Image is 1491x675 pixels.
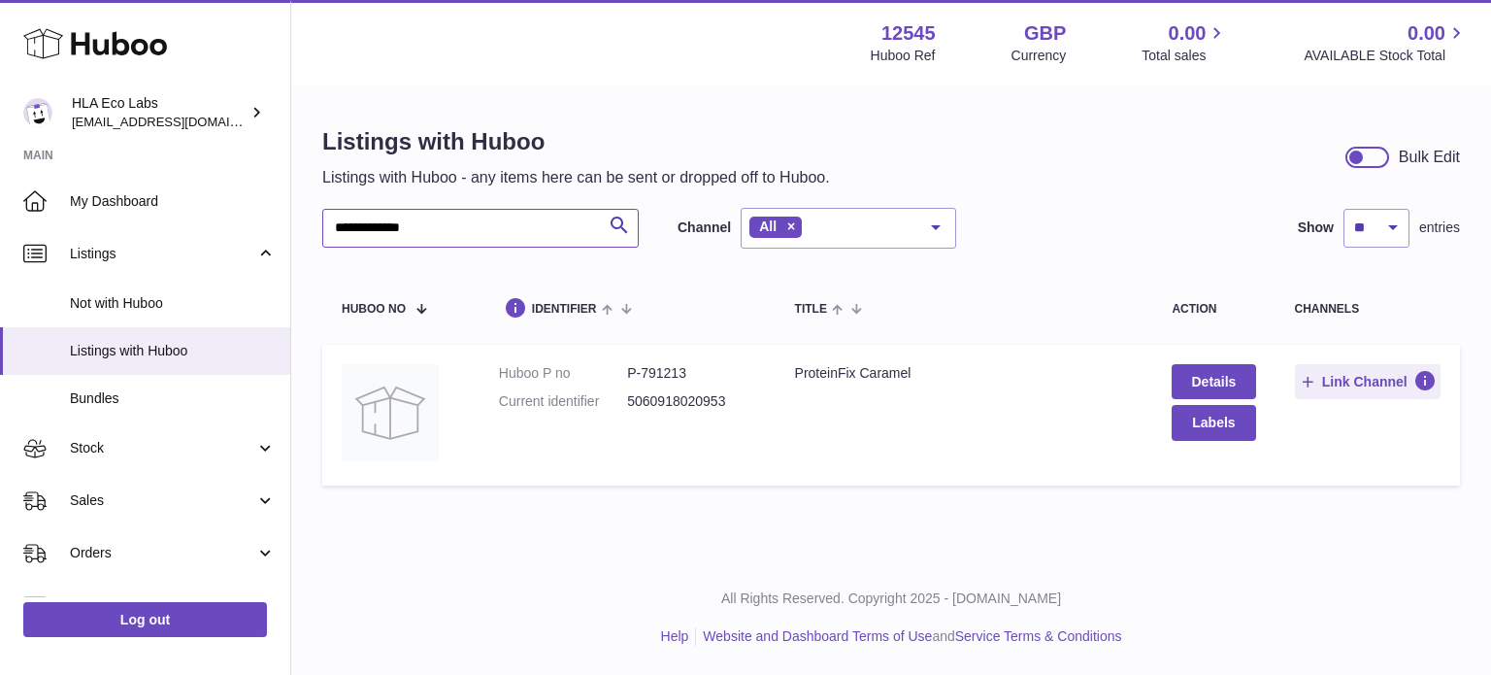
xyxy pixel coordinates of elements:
[1172,303,1255,316] div: action
[1399,147,1460,168] div: Bulk Edit
[342,364,439,461] img: ProteinFix Caramel
[70,439,255,457] span: Stock
[1142,20,1228,65] a: 0.00 Total sales
[871,47,936,65] div: Huboo Ref
[795,303,827,316] span: title
[72,114,285,129] span: [EMAIL_ADDRESS][DOMAIN_NAME]
[322,126,830,157] h1: Listings with Huboo
[696,627,1121,646] li: and
[627,364,755,383] dd: P-791213
[1419,219,1460,237] span: entries
[1304,47,1468,65] span: AVAILABLE Stock Total
[627,392,755,411] dd: 5060918020953
[72,94,247,131] div: HLA Eco Labs
[661,628,689,644] a: Help
[70,294,276,313] span: Not with Huboo
[70,491,255,510] span: Sales
[759,219,777,234] span: All
[23,98,52,127] img: internalAdmin-12545@internal.huboo.com
[1142,47,1228,65] span: Total sales
[70,245,255,263] span: Listings
[1172,364,1255,399] a: Details
[1295,364,1441,399] button: Link Channel
[307,590,1475,608] p: All Rights Reserved. Copyright 2025 - [DOMAIN_NAME]
[795,364,1134,383] div: ProteinFix Caramel
[703,628,932,644] a: Website and Dashboard Terms of Use
[1304,20,1468,65] a: 0.00 AVAILABLE Stock Total
[1172,405,1255,440] button: Labels
[1298,219,1334,237] label: Show
[70,389,276,408] span: Bundles
[23,602,267,637] a: Log out
[955,628,1122,644] a: Service Terms & Conditions
[1011,47,1067,65] div: Currency
[70,342,276,360] span: Listings with Huboo
[499,364,627,383] dt: Huboo P no
[1169,20,1207,47] span: 0.00
[342,303,406,316] span: Huboo no
[70,596,276,615] span: Usage
[322,167,830,188] p: Listings with Huboo - any items here can be sent or dropped off to Huboo.
[499,392,627,411] dt: Current identifier
[1408,20,1445,47] span: 0.00
[1295,303,1441,316] div: channels
[881,20,936,47] strong: 12545
[70,544,255,562] span: Orders
[1322,373,1408,390] span: Link Channel
[678,219,731,237] label: Channel
[70,192,276,211] span: My Dashboard
[1024,20,1066,47] strong: GBP
[532,303,597,316] span: identifier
